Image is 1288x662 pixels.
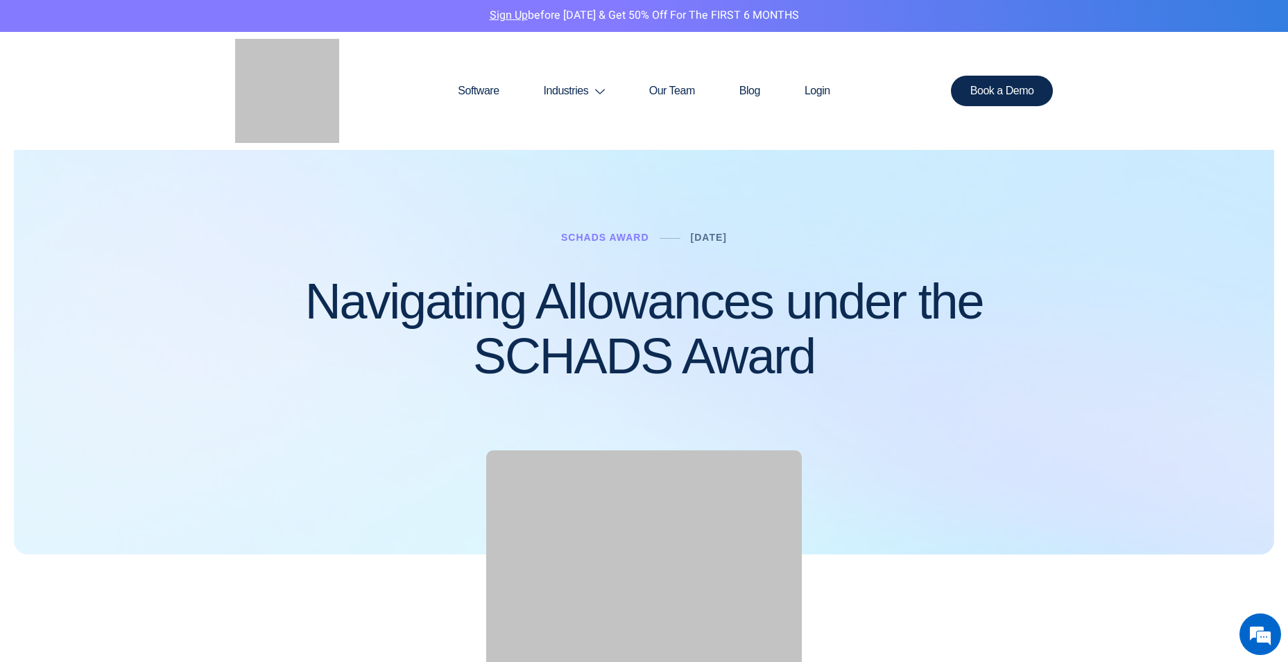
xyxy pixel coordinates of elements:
[490,7,528,24] a: Sign Up
[782,58,852,124] a: Login
[235,274,1054,384] h1: Navigating Allowances under the SCHADS Award
[561,232,649,243] a: Schads Award
[10,7,1278,25] p: before [DATE] & Get 50% Off for the FIRST 6 MONTHS
[951,76,1054,106] a: Book a Demo
[691,232,727,243] a: [DATE]
[627,58,717,124] a: Our Team
[970,85,1034,96] span: Book a Demo
[436,58,521,124] a: Software
[522,58,627,124] a: Industries
[717,58,782,124] a: Blog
